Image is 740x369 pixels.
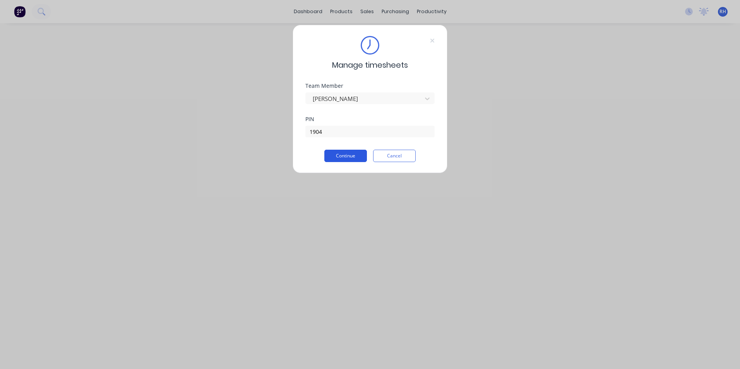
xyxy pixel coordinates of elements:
button: Cancel [373,150,416,162]
input: Enter PIN [305,126,435,137]
div: PIN [305,116,435,122]
button: Continue [324,150,367,162]
div: Team Member [305,83,435,89]
span: Manage timesheets [332,59,408,71]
